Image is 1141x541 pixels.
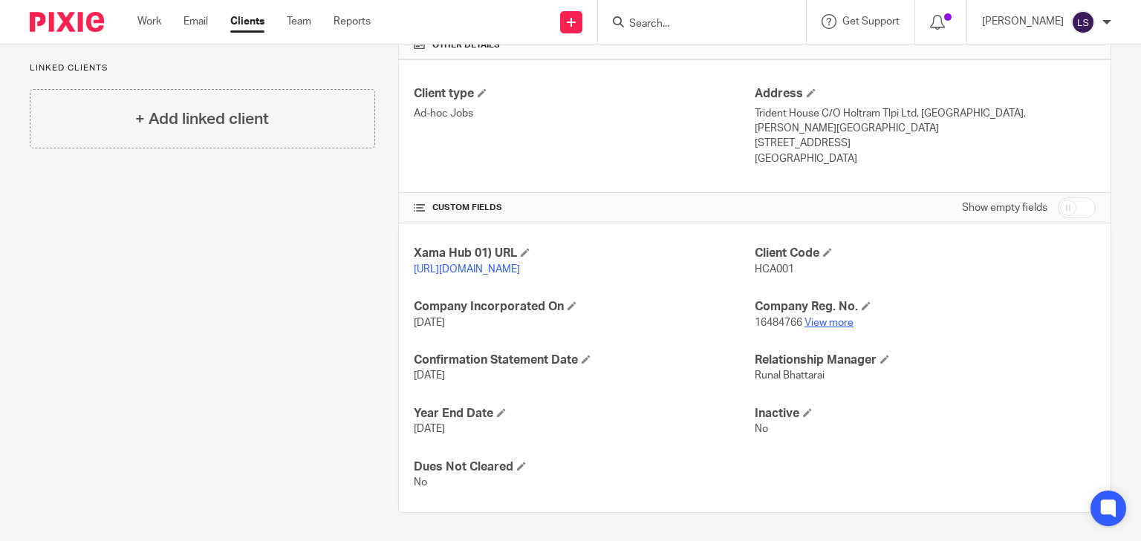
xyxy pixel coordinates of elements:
img: svg%3E [1071,10,1095,34]
a: Email [183,14,208,29]
img: Pixie [30,12,104,32]
h4: Xama Hub 01) URL [414,246,755,261]
span: Get Support [842,16,900,27]
p: [GEOGRAPHIC_DATA] [755,151,1096,166]
a: Reports [334,14,371,29]
input: Search [628,18,761,31]
h4: Year End Date [414,406,755,422]
span: [DATE] [414,424,445,434]
p: [STREET_ADDRESS] [755,136,1096,151]
span: No [414,477,427,488]
h4: Client type [414,86,755,102]
span: HCA001 [755,264,794,275]
span: Runal Bhattarai [755,370,825,381]
span: Other details [432,39,500,51]
h4: Client Code [755,246,1096,261]
h4: Inactive [755,406,1096,422]
span: No [755,424,768,434]
h4: Relationship Manager [755,353,1096,368]
label: Show empty fields [962,200,1047,215]
p: Trident House C/O Holtram Tlpi Ltd, [GEOGRAPHIC_DATA], [PERSON_NAME][GEOGRAPHIC_DATA] [755,106,1096,137]
span: [DATE] [414,318,445,328]
a: Work [137,14,161,29]
p: Linked clients [30,62,375,74]
a: Clients [230,14,264,29]
h4: Confirmation Statement Date [414,353,755,368]
h4: Address [755,86,1096,102]
h4: Company Reg. No. [755,299,1096,315]
a: [URL][DOMAIN_NAME] [414,264,520,275]
span: 16484766 [755,318,802,328]
p: [PERSON_NAME] [982,14,1064,29]
a: View more [804,318,854,328]
h4: + Add linked client [135,108,269,131]
p: Ad-hoc Jobs [414,106,755,121]
a: Team [287,14,311,29]
h4: CUSTOM FIELDS [414,202,755,214]
h4: Dues Not Cleared [414,459,755,475]
span: [DATE] [414,370,445,381]
h4: Company Incorporated On [414,299,755,315]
